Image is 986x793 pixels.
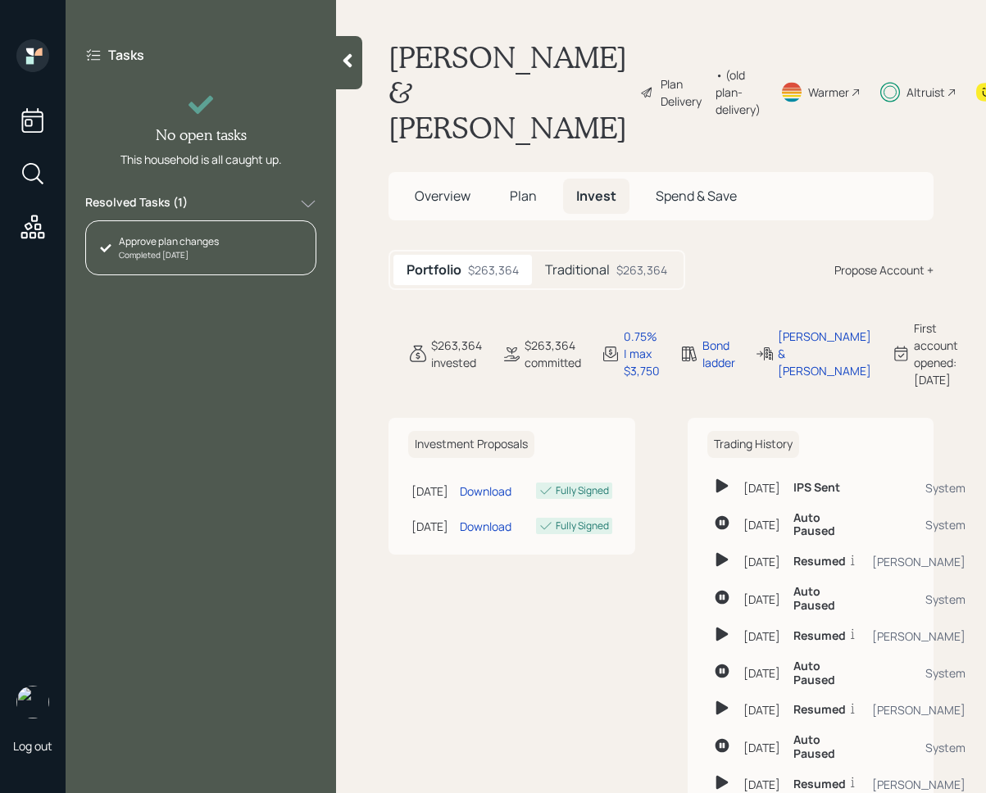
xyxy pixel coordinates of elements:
div: [DATE] [411,518,453,535]
h6: Investment Proposals [408,431,534,458]
label: Resolved Tasks ( 1 ) [85,194,188,214]
div: System [872,664,966,682]
div: $263,364 [616,261,667,279]
div: Fully Signed [556,519,609,533]
div: Log out [13,738,52,754]
div: System [872,591,966,608]
div: Completed [DATE] [119,249,219,261]
div: [PERSON_NAME] [872,776,966,793]
div: $263,364 invested [431,337,482,371]
div: • (old plan-delivery) [716,66,761,118]
div: [PERSON_NAME] [872,628,966,645]
h6: Trading History [707,431,799,458]
div: Fully Signed [556,483,609,498]
div: [DATE] [743,776,780,793]
div: [DATE] [743,664,780,682]
div: Warmer [808,84,849,101]
h6: Resumed [793,555,846,569]
h1: [PERSON_NAME] & [PERSON_NAME] [388,39,627,146]
span: Plan [510,187,537,205]
div: Plan Delivery [661,75,707,110]
h6: Resumed [793,629,846,643]
span: Invest [576,187,616,205]
div: $263,364 [468,261,519,279]
div: [DATE] [743,739,780,756]
div: $263,364 committed [525,337,581,371]
div: Approve plan changes [119,234,219,249]
div: Download [460,518,511,535]
h6: Auto Paused [793,585,859,613]
div: [DATE] [743,591,780,608]
div: [PERSON_NAME] [872,553,966,570]
div: System [872,479,966,496]
div: First account opened: [DATE] [914,319,958,388]
div: [DATE] [743,479,780,496]
h6: Resumed [793,703,846,717]
label: Tasks [108,46,144,64]
div: [DATE] [743,516,780,533]
h6: Auto Paused [793,733,859,761]
h5: Traditional [545,262,610,278]
div: [DATE] [743,701,780,718]
h5: Portfolio [407,262,461,278]
div: 0.75% | max $3,750 [624,328,660,379]
div: Propose Account + [834,261,934,279]
h6: IPS Sent [793,481,840,495]
div: [DATE] [743,628,780,645]
div: System [872,739,966,756]
h6: Resumed [793,777,846,791]
div: [DATE] [411,483,453,500]
div: [PERSON_NAME] & [PERSON_NAME] [778,328,871,379]
div: Download [460,483,511,500]
h6: Auto Paused [793,511,859,539]
div: This household is all caught up. [120,151,282,168]
h6: Auto Paused [793,659,859,687]
img: retirable_logo.png [16,686,49,718]
div: Altruist [906,84,945,101]
span: Spend & Save [656,187,737,205]
div: System [872,516,966,533]
div: [DATE] [743,553,780,570]
div: [PERSON_NAME] [872,701,966,718]
div: Bond ladder [702,337,735,371]
h4: No open tasks [156,126,247,144]
span: Overview [415,187,470,205]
